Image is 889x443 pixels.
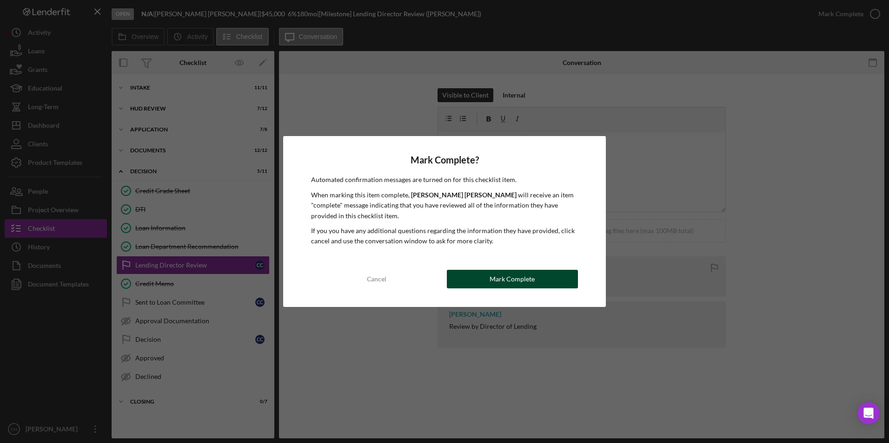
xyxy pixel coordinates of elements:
button: Cancel [311,270,442,288]
b: [PERSON_NAME] [PERSON_NAME] [411,191,517,199]
p: If you you have any additional questions regarding the information they have provided, click canc... [311,226,578,247]
div: Mark Complete [490,270,535,288]
div: Cancel [367,270,386,288]
p: When marking this item complete, will receive an item "complete" message indicating that you have... [311,190,578,221]
h4: Mark Complete? [311,155,578,165]
div: Open Intercom Messenger [857,402,880,424]
p: Automated confirmation messages are turned on for this checklist item. [311,175,578,185]
button: Mark Complete [447,270,578,288]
